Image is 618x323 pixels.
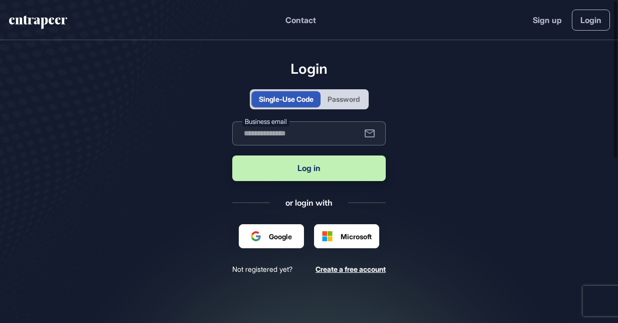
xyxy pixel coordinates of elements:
div: Password [328,94,360,104]
a: entrapeer-logo [8,16,68,33]
a: Create a free account [316,264,386,274]
span: Microsoft [341,231,372,242]
h1: Login [232,60,386,77]
span: Create a free account [316,265,386,273]
span: Not registered yet? [232,264,292,274]
label: Business email [242,116,289,126]
a: Sign up [533,14,562,26]
div: Single-Use Code [259,94,314,104]
a: Login [572,10,610,31]
div: or login with [285,197,333,208]
button: Log in [232,155,386,181]
button: Contact [285,14,316,27]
